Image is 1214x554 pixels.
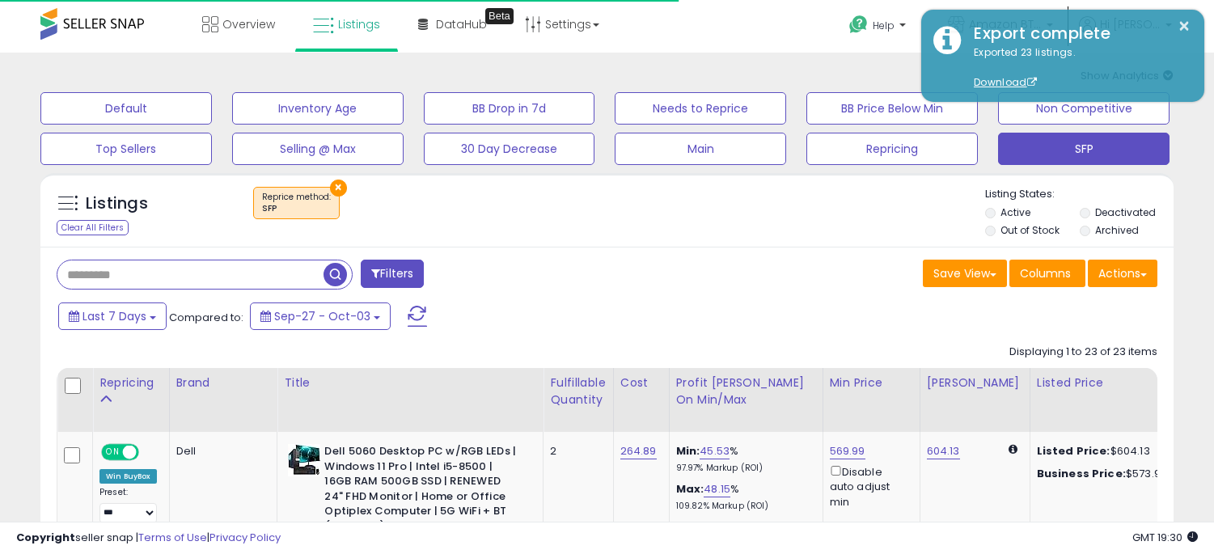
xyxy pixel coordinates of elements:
div: Tooltip anchor [485,8,514,24]
div: Dell [176,444,265,459]
button: 30 Day Decrease [424,133,595,165]
button: BB Drop in 7d [424,92,595,125]
span: Help [873,19,895,32]
div: 2 [550,444,600,459]
span: ON [103,446,123,459]
button: Repricing [806,133,978,165]
span: Sep-27 - Oct-03 [274,308,370,324]
button: BB Price Below Min [806,92,978,125]
button: SFP [998,133,1170,165]
a: Help [836,2,922,53]
a: Terms of Use [138,530,207,545]
b: Max: [676,481,704,497]
div: Preset: [99,487,157,523]
span: Listings [338,16,380,32]
button: Main [615,133,786,165]
div: Export complete [962,22,1192,45]
div: % [676,444,810,474]
button: Inventory Age [232,92,404,125]
span: OFF [137,446,163,459]
p: Listing States: [985,187,1174,202]
div: Listed Price [1037,374,1177,391]
label: Archived [1095,223,1139,237]
div: Profit [PERSON_NAME] on Min/Max [676,374,816,408]
div: % [676,482,810,512]
div: Fulfillable Quantity [550,374,606,408]
div: Clear All Filters [57,220,129,235]
div: Cost [620,374,662,391]
div: Repricing [99,374,163,391]
div: Win BuyBox [99,469,157,484]
button: Last 7 Days [58,302,167,330]
span: Overview [222,16,275,32]
a: 569.99 [830,443,865,459]
th: The percentage added to the cost of goods (COGS) that forms the calculator for Min & Max prices. [669,368,823,432]
a: 264.89 [620,443,657,459]
button: × [1178,16,1191,36]
span: Last 7 Days [82,308,146,324]
a: 45.53 [700,443,730,459]
a: 48.15 [704,481,730,497]
b: Listed Price: [1037,443,1110,459]
button: Default [40,92,212,125]
button: Filters [361,260,424,288]
button: Actions [1088,260,1157,287]
label: Out of Stock [1000,223,1060,237]
img: 51kbOHVZzuL._SL40_.jpg [288,444,320,476]
button: Needs to Reprice [615,92,786,125]
label: Active [1000,205,1030,219]
p: 109.82% Markup (ROI) [676,501,810,512]
b: Business Price: [1037,466,1126,481]
a: Download [974,75,1037,89]
button: × [330,180,347,197]
b: Min: [676,443,700,459]
div: Exported 23 listings. [962,45,1192,91]
button: Top Sellers [40,133,212,165]
h5: Listings [86,192,148,215]
button: Selling @ Max [232,133,404,165]
div: Disable auto adjust min [830,463,907,510]
b: Dell 5060 Desktop PC w/RGB LEDs | Windows 11 Pro | Intel i5-8500 | 16GB RAM 500GB SSD | RENEWED 2... [324,444,521,538]
div: [PERSON_NAME] [927,374,1023,391]
span: Columns [1020,265,1071,281]
div: SFP [262,203,331,214]
div: Min Price [830,374,913,391]
div: $573.92 [1037,467,1171,481]
p: 97.97% Markup (ROI) [676,463,810,474]
span: DataHub [436,16,487,32]
div: Brand [176,374,271,391]
button: Sep-27 - Oct-03 [250,302,391,330]
button: Columns [1009,260,1085,287]
span: Reprice method : [262,191,331,215]
span: Compared to: [169,310,243,325]
div: Displaying 1 to 23 of 23 items [1009,345,1157,360]
strong: Copyright [16,530,75,545]
button: Non Competitive [998,92,1170,125]
button: Save View [923,260,1007,287]
div: Title [284,374,536,391]
label: Deactivated [1095,205,1156,219]
div: seller snap | | [16,531,281,546]
div: $604.13 [1037,444,1171,459]
a: Privacy Policy [209,530,281,545]
a: 604.13 [927,443,960,459]
span: 2025-10-11 19:30 GMT [1132,530,1198,545]
i: Get Help [848,15,869,35]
